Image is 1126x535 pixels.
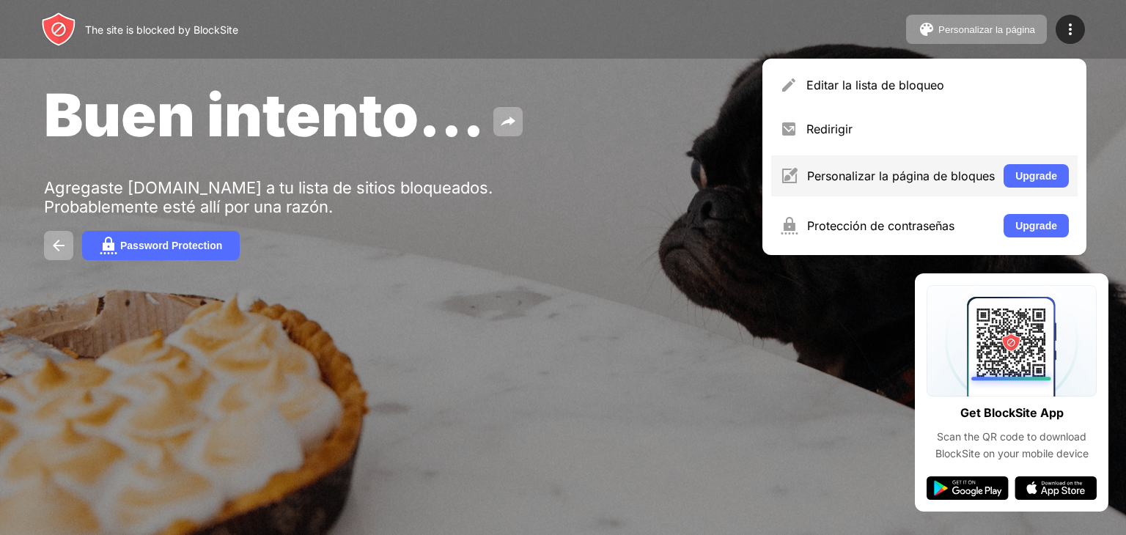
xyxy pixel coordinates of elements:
div: Personalizar la página de bloques [807,169,995,183]
img: header-logo.svg [41,12,76,47]
div: Protección de contraseñas [807,218,995,233]
div: Agregaste [DOMAIN_NAME] a tu lista de sitios bloqueados. Probablemente esté allí por una razón. [44,178,497,216]
img: back.svg [50,237,67,254]
button: Personalizar la página [906,15,1047,44]
img: menu-icon.svg [1061,21,1079,38]
img: pallet.svg [918,21,935,38]
div: Redirigir [806,122,1069,136]
img: menu-password.svg [780,217,798,235]
button: Upgrade [1004,214,1069,237]
div: Personalizar la página [938,24,1035,35]
div: Password Protection [120,240,222,251]
div: Get BlockSite App [960,402,1064,424]
span: Buen intento... [44,79,485,150]
img: qrcode.svg [927,285,1097,396]
div: Editar la lista de bloqueo [806,78,1069,92]
div: Scan the QR code to download BlockSite on your mobile device [927,429,1097,462]
img: menu-pencil.svg [780,76,798,94]
button: Password Protection [82,231,240,260]
img: menu-redirect.svg [780,120,798,138]
img: password.svg [100,237,117,254]
img: share.svg [499,113,517,130]
button: Upgrade [1004,164,1069,188]
div: The site is blocked by BlockSite [85,23,238,36]
img: menu-customize.svg [780,167,798,185]
img: app-store.svg [1015,476,1097,500]
img: google-play.svg [927,476,1009,500]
